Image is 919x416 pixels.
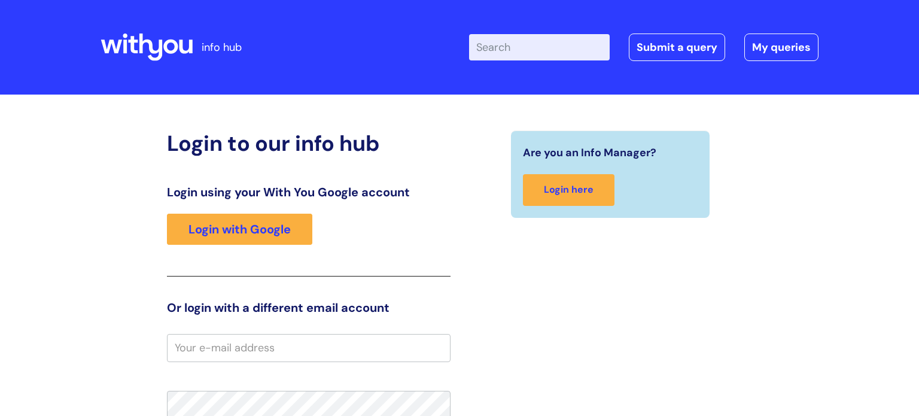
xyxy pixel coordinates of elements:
input: Your e-mail address [167,334,451,362]
input: Search [469,34,610,60]
h3: Login using your With You Google account [167,185,451,199]
h3: Or login with a different email account [167,300,451,315]
p: info hub [202,38,242,57]
a: Login here [523,174,614,206]
a: Login with Google [167,214,312,245]
a: Submit a query [629,34,725,61]
h2: Login to our info hub [167,130,451,156]
a: My queries [744,34,818,61]
span: Are you an Info Manager? [523,143,656,162]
